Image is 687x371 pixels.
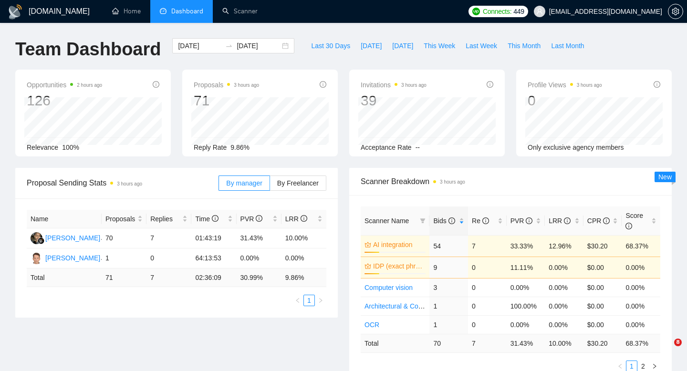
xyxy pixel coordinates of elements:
span: Scanner Breakdown [361,175,660,187]
span: 449 [513,6,524,17]
td: Total [27,268,102,287]
td: 0.00% [237,248,281,268]
span: info-circle [487,81,493,88]
td: $0.00 [583,257,622,278]
button: left [292,295,303,306]
td: 0.00% [545,315,583,334]
span: By manager [226,179,262,187]
img: DG [31,252,42,264]
td: Total [361,334,429,352]
td: $0.00 [583,278,622,297]
time: 3 hours ago [117,181,142,186]
td: 0.00% [545,297,583,315]
li: Previous Page [292,295,303,306]
span: Invitations [361,79,427,91]
h1: Team Dashboard [15,38,161,61]
td: 9.86 % [281,268,326,287]
span: swap-right [225,42,233,50]
span: right [318,298,323,303]
span: Last Month [551,41,584,51]
td: 02:36:09 [191,268,236,287]
span: setting [668,8,683,15]
span: LRR [549,217,571,225]
td: 11.11% [507,257,545,278]
span: to [225,42,233,50]
span: filter [420,218,426,224]
td: 7 [146,228,191,248]
td: 1 [429,315,468,334]
span: user [536,8,543,15]
td: 1 [429,297,468,315]
button: setting [668,4,683,19]
span: Only exclusive agency members [528,144,624,151]
span: info-circle [482,217,489,224]
time: 2 hours ago [77,82,102,88]
td: 1 [102,248,146,268]
td: 30.99 % [237,268,281,287]
div: 126 [27,92,102,110]
img: upwork-logo.png [472,8,480,15]
td: 0.00% [545,278,583,297]
span: right [652,363,657,369]
td: 7 [468,334,507,352]
a: DG[PERSON_NAME] [31,254,100,261]
iframe: Intercom live chat [655,339,677,361]
span: [DATE] [392,41,413,51]
time: 3 hours ago [234,82,259,88]
td: 0.00% [622,278,660,297]
span: info-circle [153,81,159,88]
span: Proposal Sending Stats [27,177,219,189]
a: searchScanner [222,7,258,15]
span: info-circle [625,223,632,229]
div: 39 [361,92,427,110]
span: info-circle [301,215,307,222]
span: info-circle [212,215,219,222]
td: 0 [468,278,507,297]
input: Start date [178,41,221,51]
span: Bids [433,217,455,225]
span: 8 [674,339,682,346]
a: IDP (exact phrases) [373,261,424,271]
li: Next Page [315,295,326,306]
a: AI integration [373,239,424,250]
td: 31.43 % [507,334,545,352]
span: Proposals [105,214,135,224]
span: PVR [240,215,263,223]
span: -- [416,144,420,151]
a: PN[PERSON_NAME] [31,234,100,241]
span: info-circle [654,81,660,88]
span: 9.86% [230,144,250,151]
td: 68.37 % [622,334,660,352]
td: 0.00% [281,248,326,268]
span: info-circle [564,217,571,224]
span: Scanner Name [364,217,409,225]
span: Profile Views [528,79,602,91]
span: left [295,298,301,303]
span: Last Week [466,41,497,51]
button: Last Month [546,38,589,53]
span: info-circle [448,217,455,224]
td: 0.00% [622,257,660,278]
td: 9 [429,257,468,278]
button: [DATE] [387,38,418,53]
span: Connects: [483,6,511,17]
span: This Month [508,41,541,51]
span: By Freelancer [277,179,319,187]
button: Last 30 Days [306,38,355,53]
td: $ 30.20 [583,334,622,352]
td: 70 [102,228,146,248]
span: This Week [424,41,455,51]
th: Replies [146,210,191,228]
td: $0.00 [583,297,622,315]
img: PN [31,232,42,244]
span: filter [418,214,427,228]
td: 12.96% [545,235,583,257]
input: End date [237,41,280,51]
td: 10.00% [281,228,326,248]
span: Last 30 Days [311,41,350,51]
button: This Month [502,38,546,53]
td: $0.00 [583,315,622,334]
td: 0.00% [507,278,545,297]
td: 70 [429,334,468,352]
td: 71 [102,268,146,287]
